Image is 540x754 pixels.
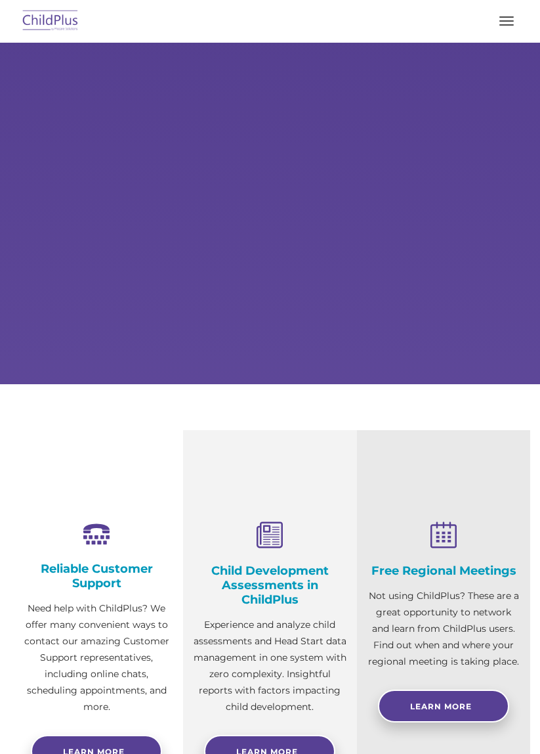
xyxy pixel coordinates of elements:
[20,562,173,590] h4: Reliable Customer Support
[367,588,520,670] p: Not using ChildPlus? These are a great opportunity to network and learn from ChildPlus users. Fin...
[410,701,472,711] span: Learn More
[378,690,509,722] a: Learn More
[193,617,346,715] p: Experience and analyze child assessments and Head Start data management in one system with zero c...
[20,6,81,37] img: ChildPlus by Procare Solutions
[20,600,173,715] p: Need help with ChildPlus? We offer many convenient ways to contact our amazing Customer Support r...
[193,564,346,607] h4: Child Development Assessments in ChildPlus
[367,564,520,578] h4: Free Regional Meetings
